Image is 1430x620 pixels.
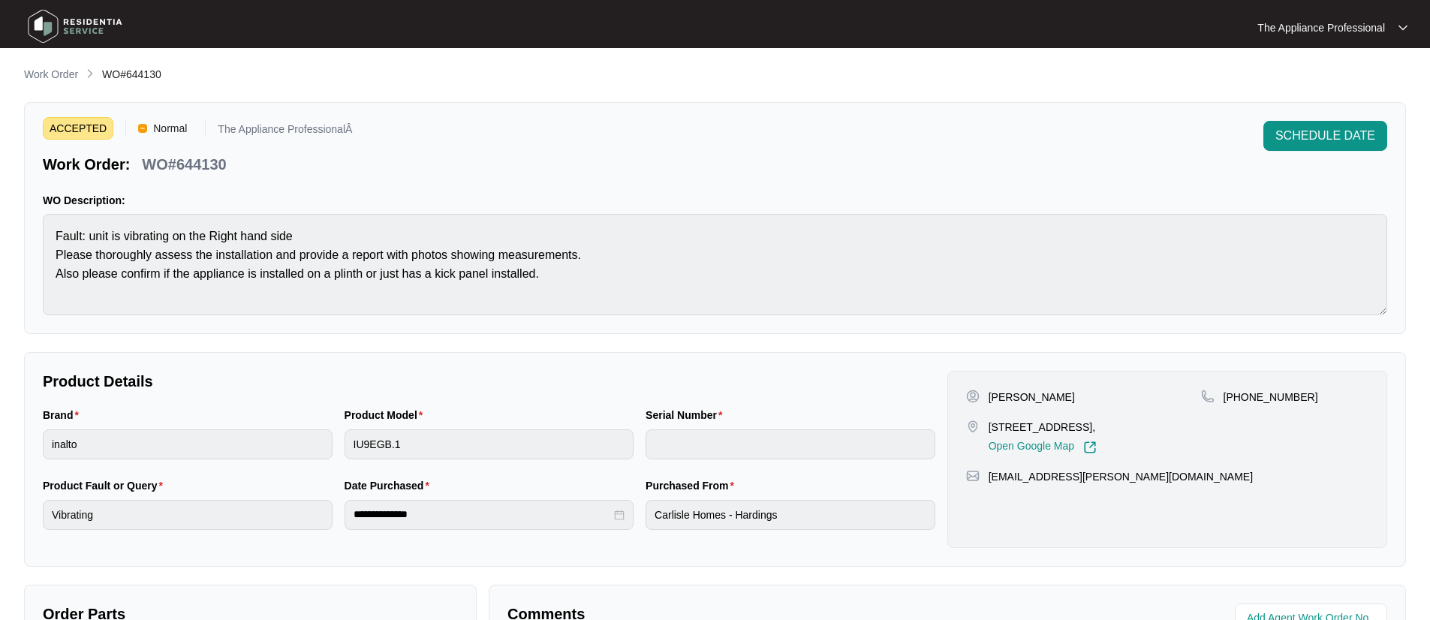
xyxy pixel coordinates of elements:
[43,478,169,493] label: Product Fault or Query
[1224,390,1318,405] p: [PHONE_NUMBER]
[43,154,130,175] p: Work Order:
[138,124,147,133] img: Vercel Logo
[1398,24,1407,32] img: dropdown arrow
[1275,127,1375,145] span: SCHEDULE DATE
[43,193,1387,208] p: WO Description:
[989,390,1075,405] p: [PERSON_NAME]
[354,507,612,522] input: Date Purchased
[43,117,113,140] span: ACCEPTED
[1201,390,1215,403] img: map-pin
[1257,20,1385,35] p: The Appliance Professional
[646,429,935,459] input: Serial Number
[1263,121,1387,151] button: SCHEDULE DATE
[646,478,740,493] label: Purchased From
[21,67,81,83] a: Work Order
[24,67,78,82] p: Work Order
[646,500,935,530] input: Purchased From
[989,469,1253,484] p: [EMAIL_ADDRESS][PERSON_NAME][DOMAIN_NAME]
[966,390,980,403] img: user-pin
[646,408,728,423] label: Serial Number
[1083,441,1097,454] img: Link-External
[102,68,161,80] span: WO#644130
[43,429,333,459] input: Brand
[989,420,1097,435] p: [STREET_ADDRESS],
[218,124,352,140] p: The Appliance ProfessionalÂ
[966,420,980,433] img: map-pin
[43,371,935,392] p: Product Details
[147,117,193,140] span: Normal
[345,408,429,423] label: Product Model
[142,154,226,175] p: WO#644130
[345,429,634,459] input: Product Model
[43,500,333,530] input: Product Fault or Query
[43,214,1387,315] textarea: Fault: unit is vibrating on the Right hand side Please thoroughly assess the installation and pro...
[345,478,435,493] label: Date Purchased
[84,68,96,80] img: chevron-right
[966,469,980,483] img: map-pin
[43,408,85,423] label: Brand
[23,4,128,49] img: residentia service logo
[989,441,1097,454] a: Open Google Map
